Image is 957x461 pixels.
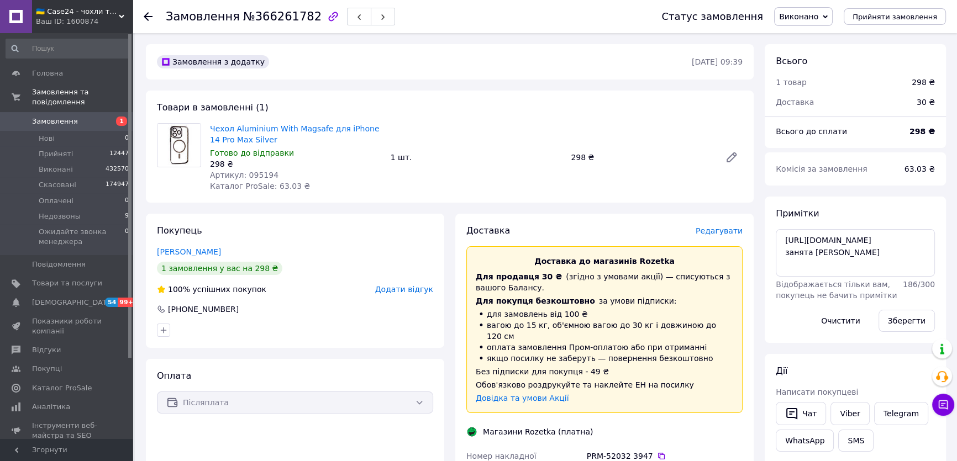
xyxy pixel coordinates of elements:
span: 100% [168,285,190,294]
span: 63.03 ₴ [905,165,935,173]
span: 0 [125,227,129,247]
span: 9 [125,211,129,221]
span: Примітки [776,208,819,219]
span: [DEMOGRAPHIC_DATA] [32,298,114,308]
span: Каталог ProSale [32,383,92,393]
span: Виконані [39,165,73,174]
span: 432570 [106,165,129,174]
span: Готово до відправки [210,149,294,157]
span: Доставка до магазинів Rozetka [534,257,675,266]
span: 12447 [109,149,129,159]
div: Статус замовлення [661,11,763,22]
span: Відображається тільки вам, покупець не бачить примітки [776,280,897,300]
span: Нові [39,134,55,144]
span: №366261782 [243,10,322,23]
span: Скасовані [39,180,76,190]
span: Для продавця 30 ₴ [476,272,562,281]
a: [PERSON_NAME] [157,247,221,256]
span: Оплачені [39,196,73,206]
span: Виконано [779,12,818,21]
div: успішних покупок [157,284,266,295]
span: Дії [776,365,787,376]
span: 0 [125,196,129,206]
time: [DATE] 09:39 [692,57,743,66]
div: 1 шт. [386,150,567,165]
div: Обов'язково роздрукуйте та наклейте ЕН на посилку [476,379,733,390]
div: (згідно з умовами акції) — списуються з вашого Балансу. [476,271,733,293]
a: Редагувати [721,146,743,168]
button: SMS [838,430,874,452]
span: Товари в замовленні (1) [157,102,269,113]
a: Довідка та умови Акції [476,394,569,402]
span: Недозвоны [39,211,81,221]
div: 30 ₴ [910,90,942,114]
span: Інструменти веб-майстра та SEO [32,421,102,441]
span: Написати покупцеві [776,388,858,396]
li: якщо посилку не заберуть — повернення безкоштовно [476,353,733,364]
span: Покупці [32,364,62,374]
span: Прийняті [39,149,73,159]
span: Доставка [776,98,814,107]
span: Товари та послуги [32,278,102,288]
span: Доставка [466,225,510,236]
div: Магазини Rozetka (платна) [480,426,596,437]
span: 174947 [106,180,129,190]
span: Додати відгук [375,285,433,294]
div: Замовлення з додатку [157,55,269,68]
div: 298 ₴ [566,150,716,165]
span: Замовлення та повідомлення [32,87,133,107]
span: Редагувати [696,226,743,235]
span: Всього до сплати [776,127,847,136]
div: Ваш ID: 1600874 [36,17,133,27]
button: Очистити [812,310,870,332]
span: 1 [116,116,127,126]
li: оплата замовлення Пром-оплатою або при отриманні [476,342,733,353]
span: 54 [105,298,118,307]
span: Номер накладної [466,452,537,460]
span: Прийняти замовлення [853,13,937,21]
span: 🇺🇦 Case24 - чохли та аксесуари для смартфонів та планшетів [36,7,119,17]
span: Ожидайте звонка менеджера [39,227,125,247]
span: Артикул: 095194 [210,171,278,179]
div: за умови підписки: [476,295,733,306]
textarea: [URL][DOMAIN_NAME] занята [PERSON_NAME] [776,229,935,277]
div: Повернутися назад [144,11,153,22]
span: Показники роботи компанії [32,316,102,336]
span: Оплата [157,370,191,381]
a: Viber [830,402,869,425]
span: Відгуки [32,345,61,355]
a: Чехол Aluminium With Magsafe для iPhone 14 Pro Max Silver [210,124,379,144]
span: Каталог ProSale: 63.03 ₴ [210,182,310,190]
button: Зберегти [879,310,935,332]
div: 298 ₴ [912,77,935,88]
span: Покупець [157,225,202,236]
button: Чат з покупцем [932,394,954,416]
span: 99+ [118,298,136,307]
a: Telegram [874,402,928,425]
a: WhatsApp [776,430,834,452]
li: для замовлень від 100 ₴ [476,309,733,320]
b: 298 ₴ [909,127,935,136]
div: Без підписки для покупця - 49 ₴ [476,366,733,377]
span: 186 / 300 [903,280,935,289]
span: Головна [32,68,63,78]
input: Пошук [6,39,130,59]
span: Замовлення [166,10,240,23]
span: Для покупця безкоштовно [476,296,595,305]
button: Прийняти замовлення [844,8,946,25]
span: Замовлення [32,116,78,126]
button: Чат [776,402,826,425]
span: Повідомлення [32,259,86,269]
div: 298 ₴ [210,158,382,169]
span: Всього [776,56,807,66]
span: 0 [125,134,129,144]
div: 1 замовлення у вас на 298 ₴ [157,262,282,275]
span: Аналітика [32,402,70,412]
li: вагою до 15 кг, об'ємною вагою до 30 кг і довжиною до 120 см [476,320,733,342]
img: Чехол Aluminium With Magsafe для iPhone 14 Pro Max Silver [157,124,201,167]
span: Комісія за замовлення [776,165,867,173]
span: 1 товар [776,78,807,87]
div: [PHONE_NUMBER] [167,304,240,315]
